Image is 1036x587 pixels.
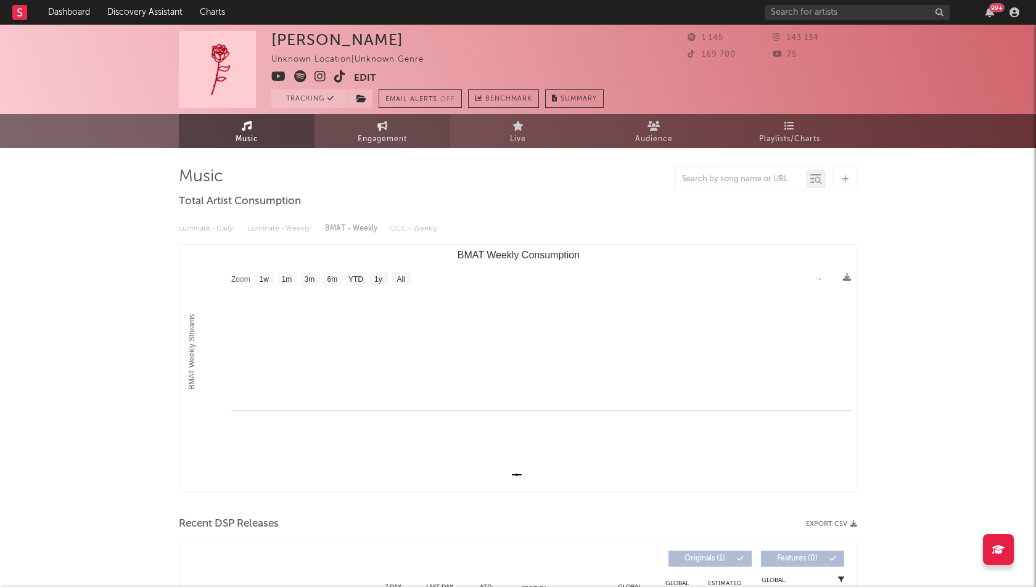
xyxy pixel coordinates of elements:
[179,245,857,491] svg: BMAT Weekly Consumption
[179,517,279,532] span: Recent DSP Releases
[676,174,806,184] input: Search by song name or URL
[721,114,857,148] a: Playlists/Charts
[397,275,405,284] text: All
[510,132,526,147] span: Live
[688,51,736,59] span: 169 700
[305,275,315,284] text: 3m
[179,194,301,209] span: Total Artist Consumption
[586,114,721,148] a: Audience
[379,89,462,108] button: Email AlertsOff
[561,96,597,102] span: Summary
[688,34,723,42] span: 1 145
[327,275,338,284] text: 6m
[635,132,673,147] span: Audience
[260,275,269,284] text: 1w
[468,89,539,108] a: Benchmark
[236,132,258,147] span: Music
[354,70,376,86] button: Edit
[545,89,604,108] button: Summary
[450,114,586,148] a: Live
[358,132,407,147] span: Engagement
[765,5,950,20] input: Search for artists
[759,132,820,147] span: Playlists/Charts
[348,275,363,284] text: YTD
[769,555,826,562] span: Features ( 0 )
[271,52,438,67] div: Unknown Location | Unknown Genre
[179,114,314,148] a: Music
[187,314,196,390] text: BMAT Weekly Streams
[271,89,348,108] button: Tracking
[989,3,1005,12] div: 99 +
[440,96,455,103] em: Off
[773,34,819,42] span: 143 134
[815,274,823,283] text: →
[314,114,450,148] a: Engagement
[458,250,580,260] text: BMAT Weekly Consumption
[668,551,752,567] button: Originals(1)
[282,275,292,284] text: 1m
[271,31,403,49] div: [PERSON_NAME]
[485,92,532,107] span: Benchmark
[806,520,857,528] button: Export CSV
[761,551,844,567] button: Features(0)
[773,51,797,59] span: 75
[676,555,733,562] span: Originals ( 1 )
[985,7,994,17] button: 99+
[231,275,250,284] text: Zoom
[374,275,382,284] text: 1y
